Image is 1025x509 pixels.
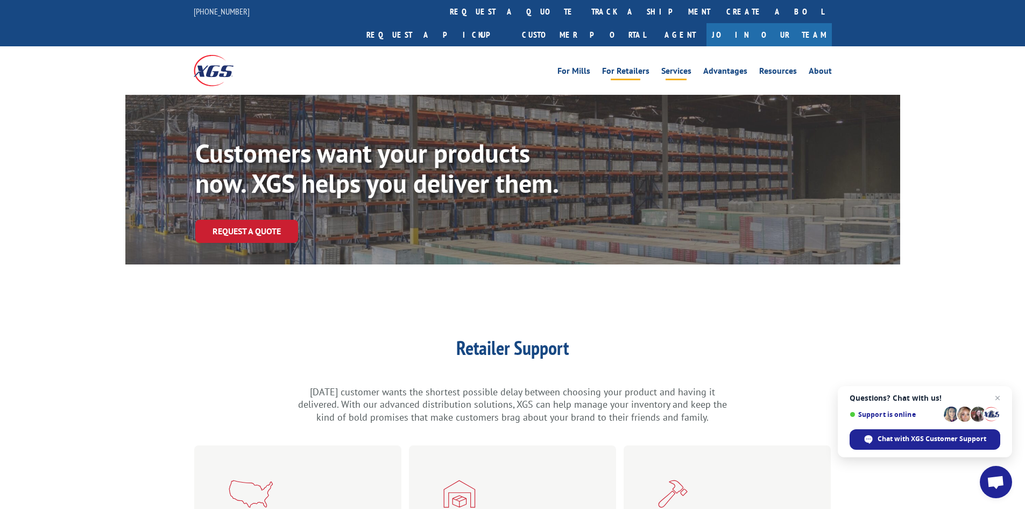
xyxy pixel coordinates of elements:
[298,386,728,424] p: [DATE] customer wants the shortest possible delay between choosing your product and having it del...
[298,338,728,363] h1: Retailer Support
[195,138,581,198] p: Customers want your products now. XGS helps you deliver them.
[850,410,940,419] span: Support is online
[654,23,706,46] a: Agent
[194,6,250,17] a: [PHONE_NUMBER]
[602,67,649,79] a: For Retailers
[195,220,298,243] a: Request a Quote
[980,466,1012,498] a: Open chat
[443,480,476,508] img: XGS_Icon_SMBFlooringRetailer_Red
[661,67,691,79] a: Services
[557,67,590,79] a: For Mills
[358,23,514,46] a: Request a pickup
[658,480,688,508] img: XGS_Icon_Installers_Red
[850,394,1000,402] span: Questions? Chat with us!
[706,23,832,46] a: Join Our Team
[759,67,797,79] a: Resources
[514,23,654,46] a: Customer Portal
[878,434,986,444] span: Chat with XGS Customer Support
[229,480,273,508] img: xgs-icon-nationwide-reach-red
[850,429,1000,450] span: Chat with XGS Customer Support
[809,67,832,79] a: About
[703,67,747,79] a: Advantages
